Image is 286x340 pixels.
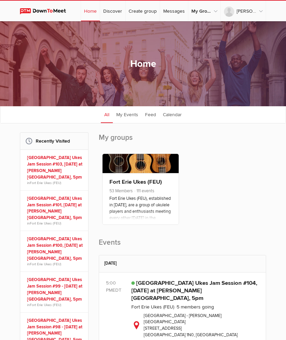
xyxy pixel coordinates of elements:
a: Create group [126,1,160,21]
a: Fort Erie Ukes (FEU) [30,262,61,266]
a: Feed [142,106,159,123]
span: in [27,262,83,267]
span: in [27,303,83,307]
span: 111 events [134,188,154,194]
a: Discover [100,1,125,21]
a: [GEOGRAPHIC_DATA] Ukes Jam Session #100, [DATE] at [PERSON_NAME][GEOGRAPHIC_DATA], 5pm [27,236,83,262]
span: 53 Members [109,188,133,194]
a: [GEOGRAPHIC_DATA] Ukes Jam Session #101, [DATE] at [PERSON_NAME][GEOGRAPHIC_DATA], 5pm [27,195,83,221]
h2: Recently Visited [25,133,83,149]
span: 5 members going [176,304,214,310]
a: [GEOGRAPHIC_DATA] Ukes Jam Session #104, [DATE] at [PERSON_NAME][GEOGRAPHIC_DATA], 5pm [131,280,257,302]
h2: My groups [99,132,266,150]
div: 5:00 PM [106,279,131,294]
a: All [101,106,113,123]
a: [GEOGRAPHIC_DATA] Ukes Jam Session #103, [DATE] at [PERSON_NAME][GEOGRAPHIC_DATA], 5pm [27,155,83,181]
a: My Events [113,106,142,123]
a: Messages [160,1,188,21]
span: in [27,221,83,226]
span: in [27,181,83,185]
img: DownToMeet [20,8,72,14]
a: Fort Erie Ukes (FEU) [30,181,61,185]
span: America/New_York [112,287,121,293]
a: Fort Erie Ukes (FEU) [30,221,61,226]
div: [GEOGRAPHIC_DATA] - [PERSON_NAME][GEOGRAPHIC_DATA] [STREET_ADDRESS] [GEOGRAPHIC_DATA] 1N0, [GEOGR... [131,313,259,339]
a: Home [81,1,100,21]
a: [PERSON_NAME] [221,1,266,21]
a: Fort Erie Ukes (FEU) [109,179,162,185]
h2: Events [99,237,266,255]
h1: Home [130,57,156,71]
a: Fort Erie Ukes (FEU) [131,304,174,310]
p: Fort Erie Ukes (FEU), established in [DATE], are a group of ukulele players and enthusiasts meeti... [109,195,172,230]
a: [GEOGRAPHIC_DATA] Ukes Jam Session #99 - [DATE] at [PERSON_NAME][GEOGRAPHIC_DATA], 5pm [27,277,83,303]
a: My Groups [188,1,221,21]
a: Calendar [159,106,185,123]
h2: [DATE] [104,255,261,271]
a: Fort Erie Ukes (FEU) [30,303,61,307]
